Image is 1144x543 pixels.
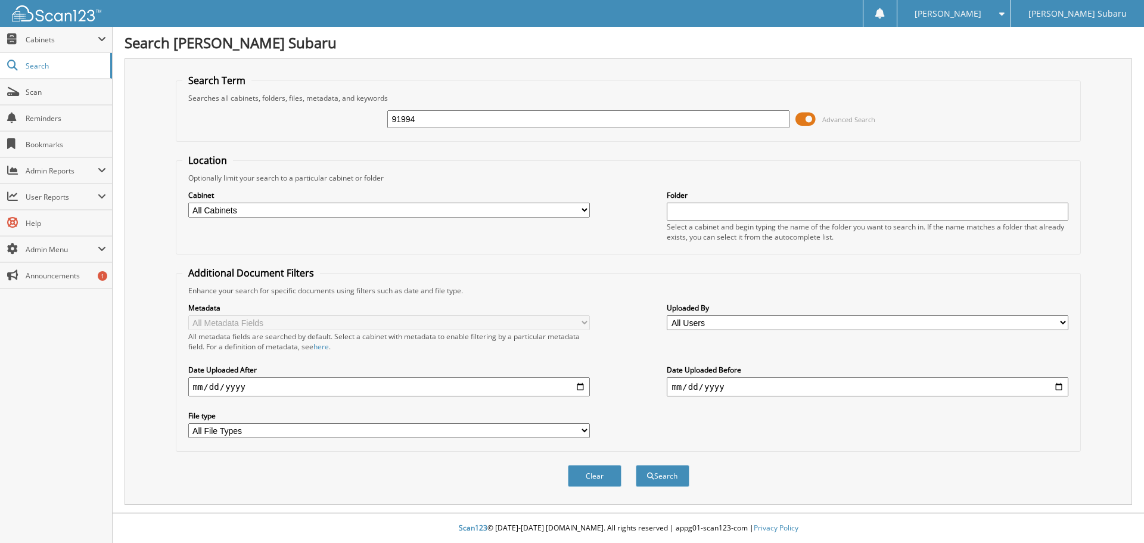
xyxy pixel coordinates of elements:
[182,266,320,280] legend: Additional Document Filters
[636,465,689,487] button: Search
[26,218,106,228] span: Help
[188,303,590,313] label: Metadata
[26,244,98,255] span: Admin Menu
[188,377,590,396] input: start
[915,10,981,17] span: [PERSON_NAME]
[313,342,329,352] a: here
[26,139,106,150] span: Bookmarks
[822,115,875,124] span: Advanced Search
[667,190,1068,200] label: Folder
[188,331,590,352] div: All metadata fields are searched by default. Select a cabinet with metadata to enable filtering b...
[26,271,106,281] span: Announcements
[182,74,251,87] legend: Search Term
[182,93,1075,103] div: Searches all cabinets, folders, files, metadata, and keywords
[26,113,106,123] span: Reminders
[26,192,98,202] span: User Reports
[26,166,98,176] span: Admin Reports
[568,465,621,487] button: Clear
[459,523,487,533] span: Scan123
[188,411,590,421] label: File type
[1028,10,1127,17] span: [PERSON_NAME] Subaru
[125,33,1132,52] h1: Search [PERSON_NAME] Subaru
[188,365,590,375] label: Date Uploaded After
[667,365,1068,375] label: Date Uploaded Before
[182,286,1075,296] div: Enhance your search for specific documents using filters such as date and file type.
[754,523,798,533] a: Privacy Policy
[26,35,98,45] span: Cabinets
[667,303,1068,313] label: Uploaded By
[98,271,107,281] div: 1
[182,154,233,167] legend: Location
[667,222,1068,242] div: Select a cabinet and begin typing the name of the folder you want to search in. If the name match...
[188,190,590,200] label: Cabinet
[26,61,104,71] span: Search
[113,514,1144,543] div: © [DATE]-[DATE] [DOMAIN_NAME]. All rights reserved | appg01-scan123-com |
[12,5,101,21] img: scan123-logo-white.svg
[667,377,1068,396] input: end
[26,87,106,97] span: Scan
[182,173,1075,183] div: Optionally limit your search to a particular cabinet or folder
